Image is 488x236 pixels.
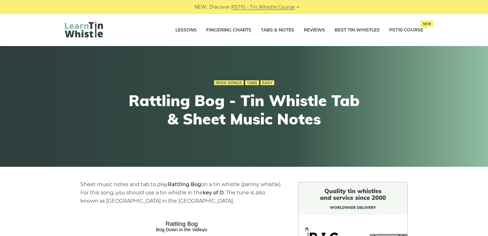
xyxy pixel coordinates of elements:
[261,80,274,85] a: Easy
[335,22,380,38] a: Best Tin Whistles
[203,190,224,196] strong: key of D
[261,22,294,38] a: Tabs & Notes
[80,180,283,205] p: Sheet music notes and tab to play on a tin whistle (penny whistle). For this song, you should use...
[420,20,433,27] span: New
[175,22,197,38] a: Lessons
[214,80,244,85] a: Irish Songs
[168,181,201,187] strong: Rattling Bog
[245,80,259,85] a: Tabs
[304,22,325,38] a: Reviews
[389,22,423,38] a: PST10 CourseNew
[127,91,361,128] h1: Rattling Bog - Tin Whistle Tab & Sheet Music Notes
[65,21,103,37] img: LearnTinWhistle.com
[206,22,251,38] a: Fingering Charts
